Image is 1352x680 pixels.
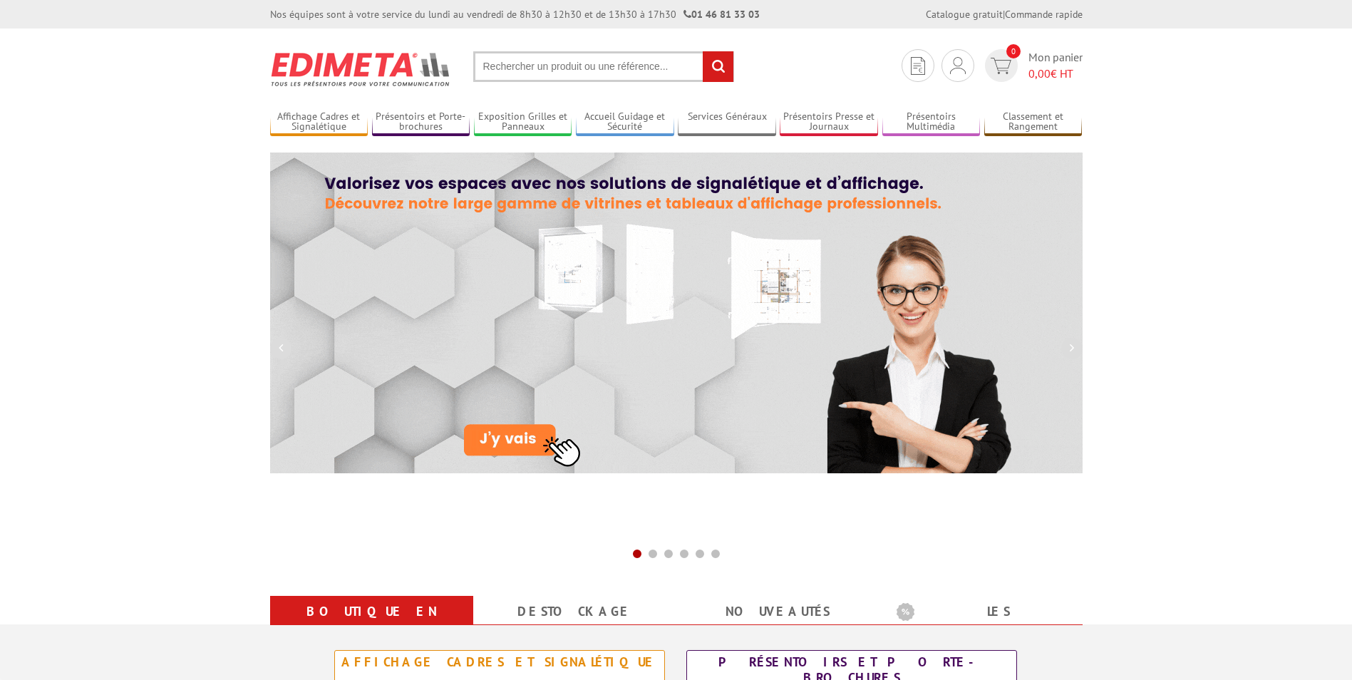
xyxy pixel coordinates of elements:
div: Affichage Cadres et Signalétique [339,654,661,670]
strong: 01 46 81 33 03 [683,8,760,21]
input: rechercher [703,51,733,82]
a: Les promotions [897,599,1065,650]
a: Présentoirs et Porte-brochures [372,110,470,134]
img: devis rapide [991,58,1011,74]
a: Commande rapide [1005,8,1083,21]
span: € HT [1028,66,1083,82]
a: nouveautés [693,599,862,624]
img: Présentoir, panneau, stand - Edimeta - PLV, affichage, mobilier bureau, entreprise [270,43,452,96]
b: Les promotions [897,599,1075,627]
a: Classement et Rangement [984,110,1083,134]
span: 0,00 [1028,66,1051,81]
a: devis rapide 0 Mon panier 0,00€ HT [981,49,1083,82]
a: Catalogue gratuit [926,8,1003,21]
a: Présentoirs Multimédia [882,110,981,134]
span: 0 [1006,44,1021,58]
div: Nos équipes sont à votre service du lundi au vendredi de 8h30 à 12h30 et de 13h30 à 17h30 [270,7,760,21]
img: devis rapide [950,57,966,74]
a: Affichage Cadres et Signalétique [270,110,368,134]
a: Exposition Grilles et Panneaux [474,110,572,134]
span: Mon panier [1028,49,1083,82]
img: devis rapide [911,57,925,75]
input: Rechercher un produit ou une référence... [473,51,734,82]
a: Services Généraux [678,110,776,134]
a: Destockage [490,599,659,624]
a: Présentoirs Presse et Journaux [780,110,878,134]
a: Boutique en ligne [287,599,456,650]
div: | [926,7,1083,21]
a: Accueil Guidage et Sécurité [576,110,674,134]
